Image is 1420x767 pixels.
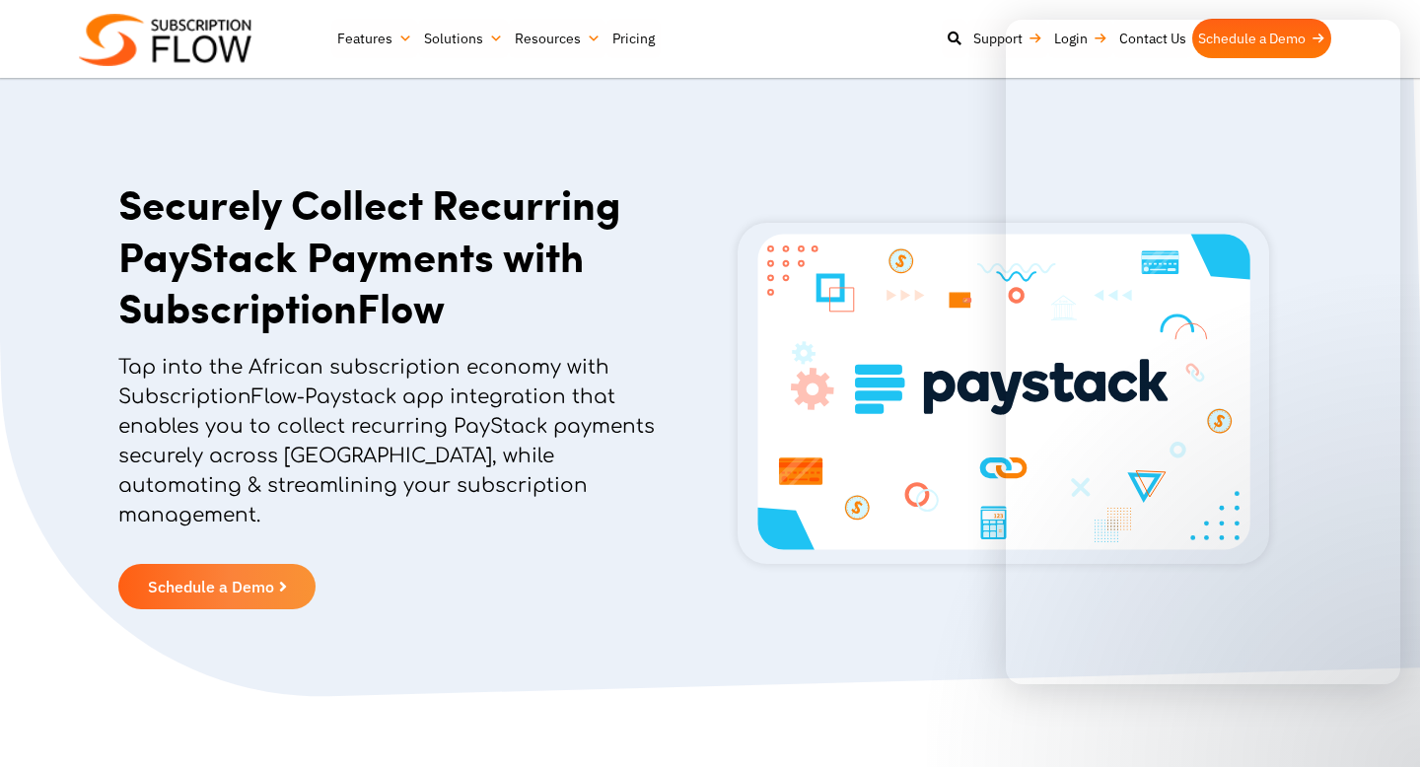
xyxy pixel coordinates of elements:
a: Features [331,19,418,58]
a: Pricing [606,19,661,58]
iframe: Intercom live chat [1353,700,1400,747]
h1: Securely Collect Recurring PayStack Payments with SubscriptionFlow [118,177,656,333]
a: Resources [509,19,606,58]
a: Schedule a Demo [118,564,316,609]
iframe: Intercom live chat [1006,20,1400,684]
p: Tap into the African subscription economy with SubscriptionFlow-Paystack app integration that ena... [118,353,656,550]
a: Solutions [418,19,509,58]
span: Schedule a Demo [148,579,274,594]
img: Subscriptionflow [79,14,251,66]
a: Support [967,19,1048,58]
